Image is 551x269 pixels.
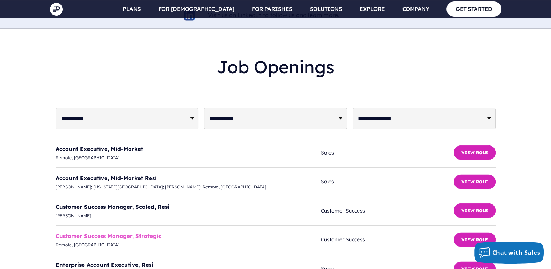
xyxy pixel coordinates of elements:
button: Chat with Sales [474,242,544,264]
button: View Role [454,203,496,218]
button: View Role [454,233,496,247]
h2: Job Openings [56,51,496,83]
a: Enterprise Account Executive, Resi [56,261,153,268]
a: GET STARTED [446,1,501,16]
span: Customer Success [321,235,453,244]
span: [PERSON_NAME] [56,212,321,220]
button: View Role [454,175,496,189]
span: Chat with Sales [492,249,540,257]
button: View Role [454,145,496,160]
span: Sales [321,177,453,186]
span: [PERSON_NAME]; [US_STATE][GEOGRAPHIC_DATA]; [PERSON_NAME]; Remote, [GEOGRAPHIC_DATA] [56,183,321,191]
a: Account Executive, Mid-Market [56,145,143,152]
a: Account Executive, Mid-Market Resi [56,175,157,182]
span: Remote, [GEOGRAPHIC_DATA] [56,241,321,249]
span: Sales [321,148,453,157]
a: Customer Success Manager, Strategic [56,233,161,239]
a: Customer Success Manager, Scaled, Resi [56,203,169,210]
span: Remote, [GEOGRAPHIC_DATA] [56,154,321,162]
span: Customer Success [321,206,453,215]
